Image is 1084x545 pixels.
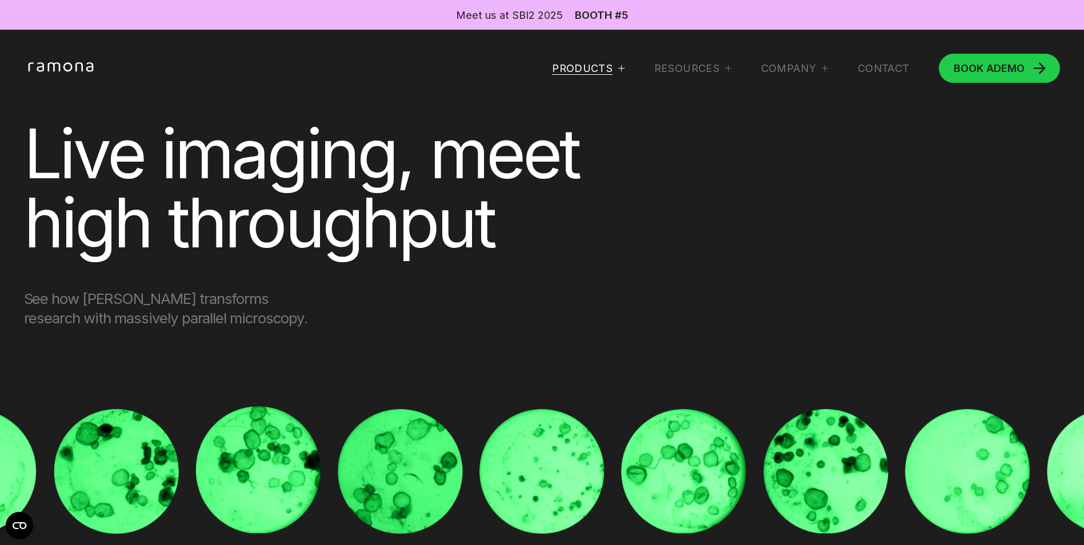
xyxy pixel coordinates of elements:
[24,289,315,328] p: See how [PERSON_NAME] transforms research with massively parallel microscopy.
[954,63,1025,73] div: DEMO
[552,62,613,75] div: Products
[552,62,625,75] div: Products
[575,10,628,20] a: Booth #5
[761,62,828,75] div: Company
[654,62,731,75] div: RESOURCES
[24,119,706,258] h1: Live imaging, meet high throughput
[954,62,994,74] span: BOOK A
[939,54,1060,83] a: BOOK ADEMO
[6,512,33,539] button: Open CMP widget
[858,62,910,75] a: Contact
[24,62,101,74] a: home
[654,62,719,75] div: RESOURCES
[456,7,563,22] div: Meet us at SBI2 2025
[761,62,817,75] div: Company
